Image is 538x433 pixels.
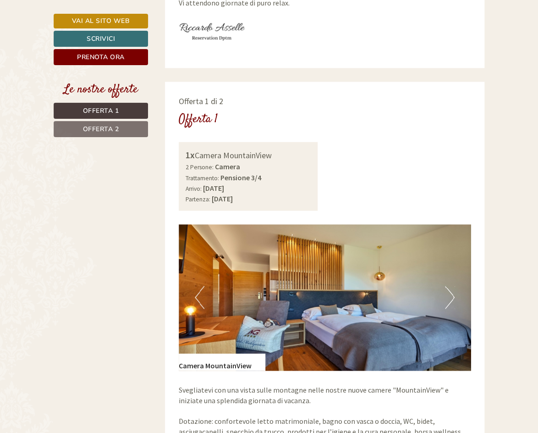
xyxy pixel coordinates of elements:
[54,49,148,65] a: Prenota ora
[179,111,218,128] div: Offerta 1
[54,81,148,98] div: Le nostre offerte
[83,106,119,115] span: Offerta 1
[186,195,210,203] small: Partenza:
[445,286,455,309] button: Next
[195,286,204,309] button: Previous
[179,96,223,106] span: Offerta 1 di 2
[186,149,311,162] div: Camera MountainView
[203,183,224,192] b: [DATE]
[246,242,293,258] button: Invia
[158,27,279,34] div: Lei
[179,13,246,50] img: user-152.jpg
[54,14,148,28] a: Vai al sito web
[54,31,148,47] a: Scrivici
[220,172,261,182] b: Pensione 3/4
[158,44,279,51] small: 10:45
[186,149,195,161] b: 1x
[83,125,119,133] span: Offerta 2
[179,353,265,371] div: Camera MountainView
[153,25,285,53] div: Buon giorno, come possiamo aiutarla?
[186,174,219,182] small: Trattamento:
[186,184,202,192] small: Arrivo:
[186,163,214,171] small: 2 Persone:
[179,224,471,371] img: image
[127,7,165,22] div: giovedì
[215,162,240,171] b: Camera
[212,194,233,203] b: [DATE]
